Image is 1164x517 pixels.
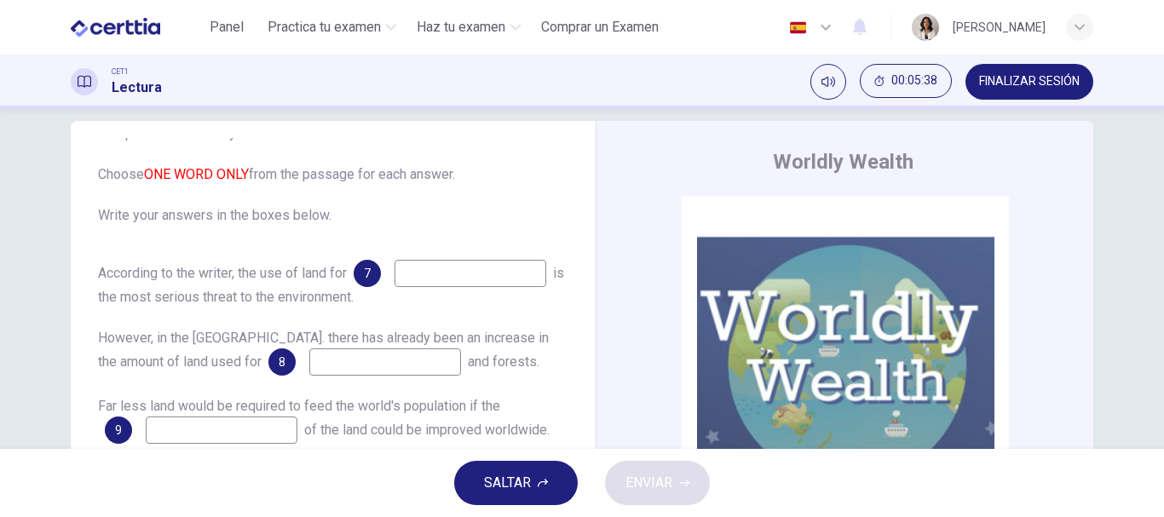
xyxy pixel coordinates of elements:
[98,330,549,370] span: However, in the [GEOGRAPHIC_DATA]. there has already been an increase in the amount of land used for
[410,12,527,43] button: Haz tu examen
[417,17,505,37] span: Haz tu examen
[541,17,659,37] span: Comprar un Examen
[860,64,952,100] div: Ocultar
[484,471,531,495] span: SALTAR
[304,422,550,438] span: of the land could be improved worldwide.
[98,265,347,281] span: According to the writer, the use of land for
[773,148,913,175] h4: Worldly Wealth
[144,166,249,182] font: ONE WORD ONLY
[112,78,162,98] h1: Lectura
[115,424,122,436] span: 9
[279,356,285,368] span: 8
[364,267,371,279] span: 7
[210,17,244,37] span: Panel
[468,353,539,370] span: and forests.
[979,75,1080,89] span: FINALIZAR SESIÓN
[112,66,129,78] span: CET1
[261,12,403,43] button: Practica tu examen
[965,64,1093,100] button: FINALIZAR SESIÓN
[912,14,939,41] img: Profile picture
[454,461,578,505] button: SALTAR
[71,10,199,44] a: CERTTIA logo
[891,74,937,88] span: 00:05:38
[199,12,254,43] button: Panel
[953,17,1046,37] div: [PERSON_NAME]
[98,124,568,226] span: Complete the summary below. Choose from the passage for each answer. Write your answers in the bo...
[268,17,381,37] span: Practica tu examen
[534,12,666,43] button: Comprar un Examen
[787,21,809,34] img: es
[71,10,160,44] img: CERTTIA logo
[810,64,846,100] div: Silenciar
[860,64,952,98] button: 00:05:38
[98,398,500,414] span: Far less land would be required to feed the world's population if the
